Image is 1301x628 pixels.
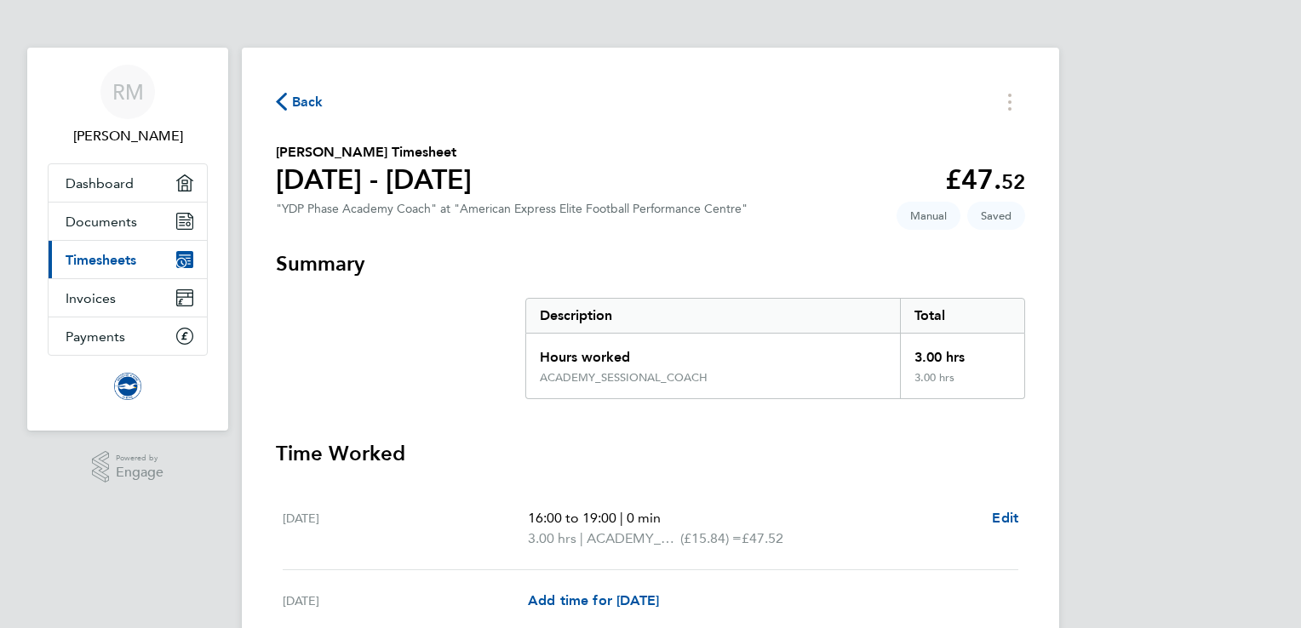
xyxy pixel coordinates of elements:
[276,440,1025,467] h3: Time Worked
[276,250,1025,277] h3: Summary
[526,299,900,333] div: Description
[27,48,228,431] nav: Main navigation
[66,175,134,191] span: Dashboard
[49,317,207,355] a: Payments
[49,279,207,317] a: Invoices
[66,214,137,230] span: Documents
[114,373,141,400] img: brightonandhovealbion-logo-retina.png
[276,142,472,163] h2: [PERSON_NAME] Timesheet
[945,163,1025,196] app-decimal: £47.
[276,202,748,216] div: "YDP Phase Academy Coach" at "American Express Elite Football Performance Centre"
[49,241,207,278] a: Timesheets
[526,334,900,371] div: Hours worked
[742,530,783,546] span: £47.52
[967,202,1025,230] span: This timesheet is Saved.
[528,530,576,546] span: 3.00 hrs
[283,508,528,549] div: [DATE]
[276,163,472,197] h1: [DATE] - [DATE]
[580,530,583,546] span: |
[49,164,207,202] a: Dashboard
[48,126,208,146] span: Rhys Murphy
[992,508,1018,528] a: Edit
[276,91,324,112] button: Back
[292,92,324,112] span: Back
[525,298,1025,399] div: Summary
[900,371,1024,398] div: 3.00 hrs
[620,510,623,526] span: |
[283,591,528,611] div: [DATE]
[528,592,659,608] span: Add time for [DATE]
[112,81,144,103] span: RM
[528,591,659,611] a: Add time for [DATE]
[900,334,1024,371] div: 3.00 hrs
[627,510,661,526] span: 0 min
[1001,169,1025,194] span: 52
[92,451,164,483] a: Powered byEngage
[116,451,163,465] span: Powered by
[680,530,742,546] span: (£15.84) =
[48,65,208,146] a: RM[PERSON_NAME]
[897,202,960,230] span: This timesheet was manually created.
[900,299,1024,333] div: Total
[540,371,708,385] div: ACADEMY_SESSIONAL_COACH
[116,465,163,480] span: Engage
[994,88,1025,115] button: Timesheets Menu
[992,510,1018,526] span: Edit
[48,373,208,400] a: Go to home page
[66,252,136,268] span: Timesheets
[528,510,616,526] span: 16:00 to 19:00
[66,328,125,345] span: Payments
[587,528,680,549] span: ACADEMY_SESSIONAL_COACH
[66,290,116,306] span: Invoices
[49,203,207,240] a: Documents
